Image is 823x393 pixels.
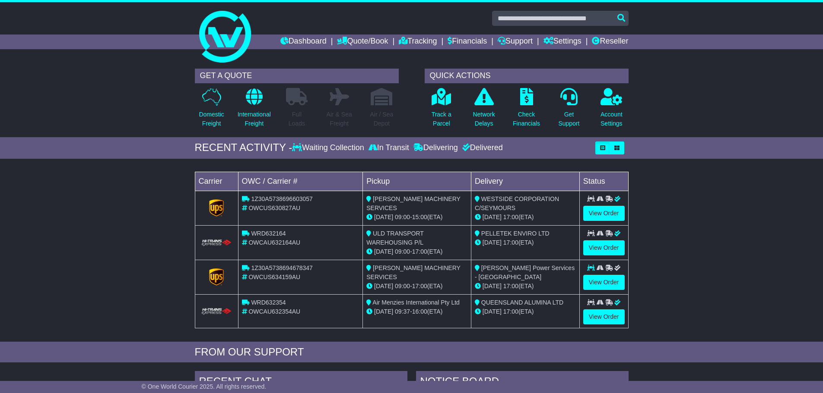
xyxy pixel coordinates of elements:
[198,88,224,133] a: DomesticFreight
[195,69,399,83] div: GET A QUOTE
[472,88,495,133] a: NetworkDelays
[483,308,502,315] span: [DATE]
[583,275,625,290] a: View Order
[543,35,582,49] a: Settings
[366,264,460,280] span: [PERSON_NAME] MACHINERY SERVICES
[481,299,563,306] span: QUEENSLAND ALUMINA LTD
[280,35,327,49] a: Dashboard
[503,308,518,315] span: 17:00
[238,172,363,191] td: OWC / Carrier #
[600,88,623,133] a: AccountSettings
[448,35,487,49] a: Financials
[481,230,550,237] span: PELLETEK ENVIRO LTD
[366,143,411,153] div: In Transit
[372,299,460,306] span: Air Menzies International Pty Ltd
[431,88,452,133] a: Track aParcel
[395,214,410,220] span: 09:00
[286,110,308,128] p: Full Loads
[366,247,467,256] div: - (ETA)
[411,143,460,153] div: Delivering
[237,88,271,133] a: InternationalFreight
[412,248,427,255] span: 17:00
[503,239,518,246] span: 17:00
[503,283,518,289] span: 17:00
[558,88,580,133] a: GetSupport
[592,35,628,49] a: Reseller
[366,230,423,246] span: ULD TRANSPORT WAREHOUSING P/L
[475,213,576,222] div: (ETA)
[327,110,352,128] p: Air & Sea Freight
[337,35,388,49] a: Quote/Book
[412,283,427,289] span: 17:00
[370,110,394,128] p: Air / Sea Depot
[195,172,238,191] td: Carrier
[583,240,625,255] a: View Order
[475,264,575,280] span: [PERSON_NAME] Power Services - [GEOGRAPHIC_DATA]
[248,308,300,315] span: OWCAU632354AU
[248,239,300,246] span: OWCAU632164AU
[583,309,625,324] a: View Order
[363,172,471,191] td: Pickup
[251,195,312,202] span: 1Z30A5738696603057
[579,172,628,191] td: Status
[395,283,410,289] span: 09:00
[366,282,467,291] div: - (ETA)
[366,195,460,211] span: [PERSON_NAME] MACHINERY SERVICES
[425,69,629,83] div: QUICK ACTIONS
[366,213,467,222] div: - (ETA)
[251,299,286,306] span: WRD632354
[558,110,579,128] p: Get Support
[248,204,300,211] span: OWCUS630827AU
[209,268,224,286] img: GetCarrierServiceLogo
[248,274,300,280] span: OWCUS634159AU
[513,110,540,128] p: Check Financials
[473,110,495,128] p: Network Delays
[498,35,533,49] a: Support
[460,143,503,153] div: Delivered
[374,214,393,220] span: [DATE]
[432,110,451,128] p: Track a Parcel
[483,283,502,289] span: [DATE]
[601,110,623,128] p: Account Settings
[374,308,393,315] span: [DATE]
[503,214,518,220] span: 17:00
[475,195,559,211] span: WESTSIDE CORPORATION C/SEYMOURS
[512,88,540,133] a: CheckFinancials
[475,307,576,316] div: (ETA)
[200,308,233,316] img: HiTrans.png
[366,307,467,316] div: - (ETA)
[199,110,224,128] p: Domestic Freight
[209,199,224,217] img: GetCarrierServiceLogo
[142,383,267,390] span: © One World Courier 2025. All rights reserved.
[483,239,502,246] span: [DATE]
[483,214,502,220] span: [DATE]
[412,308,427,315] span: 16:00
[251,230,286,237] span: WRD632164
[583,206,625,221] a: View Order
[292,143,366,153] div: Waiting Collection
[475,238,576,247] div: (ETA)
[395,248,410,255] span: 09:00
[399,35,437,49] a: Tracking
[251,264,312,271] span: 1Z30A5738694678347
[374,283,393,289] span: [DATE]
[195,141,292,154] div: RECENT ACTIVITY -
[238,110,271,128] p: International Freight
[200,239,233,247] img: HiTrans.png
[475,282,576,291] div: (ETA)
[395,308,410,315] span: 09:37
[412,214,427,220] span: 15:00
[374,248,393,255] span: [DATE]
[195,346,629,358] div: FROM OUR SUPPORT
[471,172,579,191] td: Delivery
